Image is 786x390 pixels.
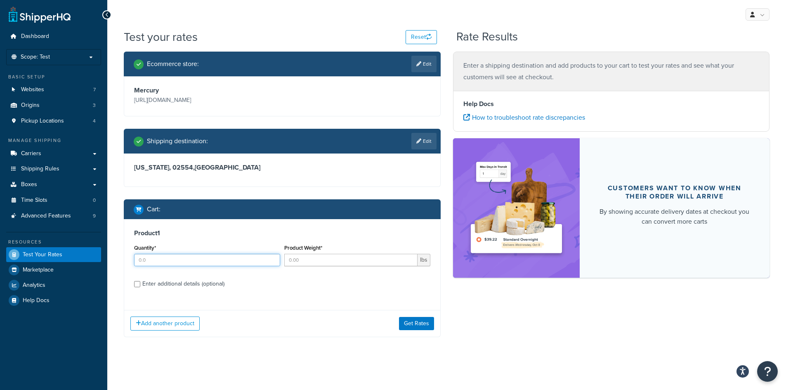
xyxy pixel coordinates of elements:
[465,151,567,265] img: feature-image-ddt-36eae7f7280da8017bfb280eaccd9c446f90b1fe08728e4019434db127062ab4.png
[23,297,50,304] span: Help Docs
[142,278,224,290] div: Enter additional details (optional)
[147,206,161,213] h2: Cart :
[284,254,418,266] input: 0.00
[134,86,280,95] h3: Mercury
[6,247,101,262] a: Test Your Rates
[600,207,750,227] div: By showing accurate delivery dates at checkout you can convert more carts
[147,60,199,68] h2: Ecommerce store :
[600,184,750,201] div: Customers want to know when their order will arrive
[6,113,101,129] li: Pickup Locations
[93,118,96,125] span: 4
[6,73,101,80] div: Basic Setup
[463,113,585,122] a: How to troubleshoot rate discrepancies
[93,213,96,220] span: 9
[6,177,101,192] a: Boxes
[21,165,59,173] span: Shipping Rules
[463,99,760,109] h4: Help Docs
[134,163,430,172] h3: [US_STATE], 02554 , [GEOGRAPHIC_DATA]
[6,137,101,144] div: Manage Shipping
[6,208,101,224] a: Advanced Features9
[21,213,71,220] span: Advanced Features
[93,197,96,204] span: 0
[21,181,37,188] span: Boxes
[6,98,101,113] a: Origins3
[23,282,45,289] span: Analytics
[21,197,47,204] span: Time Slots
[21,118,64,125] span: Pickup Locations
[21,86,44,93] span: Websites
[23,267,54,274] span: Marketplace
[399,317,434,330] button: Get Rates
[6,262,101,277] a: Marketplace
[93,102,96,109] span: 3
[21,33,49,40] span: Dashboard
[6,161,101,177] a: Shipping Rules
[757,361,778,382] button: Open Resource Center
[21,102,40,109] span: Origins
[406,30,437,44] button: Reset
[6,208,101,224] li: Advanced Features
[6,193,101,208] li: Time Slots
[284,245,322,251] label: Product Weight*
[134,245,156,251] label: Quantity*
[6,82,101,97] li: Websites
[6,146,101,161] a: Carriers
[6,29,101,44] a: Dashboard
[124,29,198,45] h1: Test your rates
[6,113,101,129] a: Pickup Locations4
[134,229,430,237] h3: Product 1
[134,281,140,287] input: Enter additional details (optional)
[23,251,62,258] span: Test Your Rates
[411,133,437,149] a: Edit
[93,86,96,93] span: 7
[6,193,101,208] a: Time Slots0
[6,239,101,246] div: Resources
[21,150,41,157] span: Carriers
[6,82,101,97] a: Websites7
[134,95,280,106] p: [URL][DOMAIN_NAME]
[456,31,518,43] h2: Rate Results
[6,293,101,308] a: Help Docs
[21,54,50,61] span: Scope: Test
[6,98,101,113] li: Origins
[130,317,200,331] button: Add another product
[418,254,430,266] span: lbs
[463,60,760,83] p: Enter a shipping destination and add products to your cart to test your rates and see what your c...
[6,278,101,293] a: Analytics
[411,56,437,72] a: Edit
[147,137,208,145] h2: Shipping destination :
[134,254,280,266] input: 0.0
